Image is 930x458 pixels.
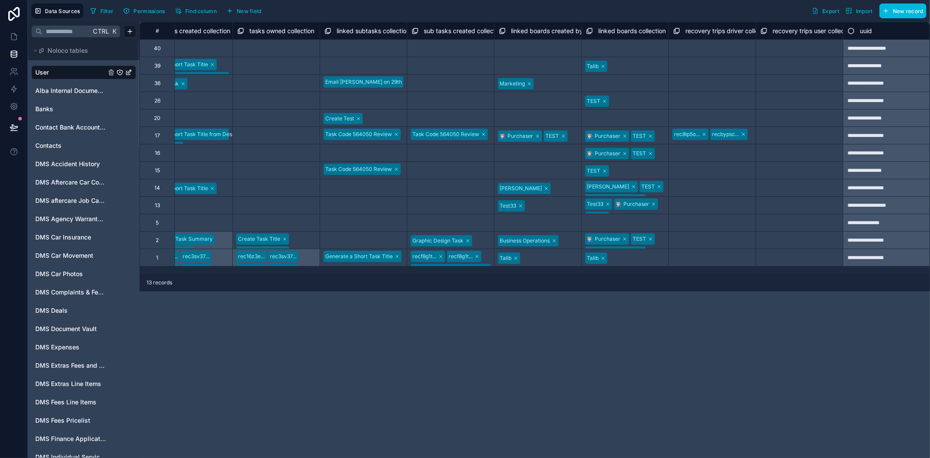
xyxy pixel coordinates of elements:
[154,80,160,87] div: 36
[500,80,525,88] div: Marketing
[31,175,136,189] div: DMS Aftercare Car Complaints
[92,26,110,37] span: Ctrl
[35,270,83,278] span: DMS Car Photos
[412,253,436,260] div: recf8g1t...
[712,130,739,138] div: recbypsc...
[155,167,160,174] div: 15
[35,160,106,168] a: DMS Accident History
[587,183,629,191] div: [PERSON_NAME]
[185,8,217,14] span: Find column
[31,267,136,281] div: DMS Car Photos
[31,44,131,57] button: Noloco tables
[587,235,620,243] div: 👨🏻‍🏭 Purchaser
[633,150,646,157] div: TEST
[500,132,533,140] div: 👨🏻‍🏭 Purchaser
[120,4,171,17] a: Permissions
[162,27,230,35] span: tasks created collection
[35,379,101,388] span: DMS Extras Line Items
[156,254,158,261] div: 1
[412,266,489,273] div: Email [PERSON_NAME] on 29th
[500,254,511,262] div: Talib
[35,361,106,370] span: DMS Extras Fees and Prices
[35,325,106,333] a: DMS Document Vault
[151,185,208,192] div: Create Short Task Title
[31,304,136,318] div: DMS Deals
[35,251,93,260] span: DMS Car Movement
[337,27,410,35] span: linked subtasks collection
[35,233,91,242] span: DMS Car Insurance
[641,183,655,191] div: TEST
[172,4,220,17] button: Find column
[35,251,106,260] a: DMS Car Movement
[587,196,637,204] div: Business Operations
[146,27,168,34] div: #
[156,219,159,226] div: 5
[587,254,599,262] div: Talib
[35,178,106,187] a: DMS Aftercare Car Complaints
[325,130,392,138] div: Task Code 564050 Review
[412,237,463,245] div: Graphic Design Task
[587,132,620,140] div: 👨🏻‍🏭 Purchaser
[587,200,603,208] div: Test33
[35,215,106,223] a: DMS Agency Warranty & Service Contract Validity
[155,132,160,139] div: 17
[35,306,106,315] a: DMS Deals
[31,359,136,373] div: DMS Extras Fees and Prices
[633,132,646,140] div: TEST
[31,322,136,336] div: DMS Document Vault
[31,432,136,446] div: DMS Finance Applications
[412,130,479,138] div: Task Code 564050 Review
[809,3,842,18] button: Export
[133,8,165,14] span: Permissions
[35,379,106,388] a: DMS Extras Line Items
[151,130,251,138] div: Create Short Task Title from Description
[674,130,700,138] div: rec8lp5o...
[31,285,136,299] div: DMS Complaints & Feedback
[120,4,168,17] button: Permissions
[31,212,136,226] div: DMS Agency Warranty & Service Contract Validity
[587,167,600,175] div: TEST
[31,395,136,409] div: DMS Fees Line Items
[31,230,136,244] div: DMS Car Insurance
[633,235,646,243] div: TEST
[35,141,106,150] a: Contacts
[35,105,53,113] span: Banks
[587,213,600,221] div: TEST
[151,61,208,68] div: Create Short Task Title
[31,120,136,134] div: Contact Bank Account information
[325,78,402,86] div: Email [PERSON_NAME] on 29th
[325,253,393,260] div: Generate a Short Task Title
[31,139,136,153] div: Contacts
[154,62,160,69] div: 39
[156,237,159,244] div: 2
[35,105,106,113] a: Banks
[35,325,97,333] span: DMS Document Vault
[545,132,559,140] div: TEST
[587,150,620,157] div: 👨🏻‍🏭 Purchaser
[35,306,68,315] span: DMS Deals
[35,123,106,132] a: Contact Bank Account information
[35,434,106,443] a: DMS Finance Applications
[35,398,96,407] span: DMS Fees Line Items
[87,4,117,17] button: Filter
[35,270,106,278] a: DMS Car Photos
[31,102,136,116] div: Banks
[154,185,160,191] div: 14
[48,46,88,55] span: Noloco tables
[154,97,160,104] div: 26
[35,160,100,168] span: DMS Accident History
[511,27,612,35] span: linked boards created by collection
[31,3,83,18] button: Data Sources
[449,253,473,260] div: recf8g1t...
[35,86,106,95] a: Alba Internal Documents
[45,8,80,14] span: Data Sources
[111,28,117,34] span: K
[31,414,136,427] div: DMS Fees Pricelist
[35,398,106,407] a: DMS Fees Line Items
[35,68,49,77] span: User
